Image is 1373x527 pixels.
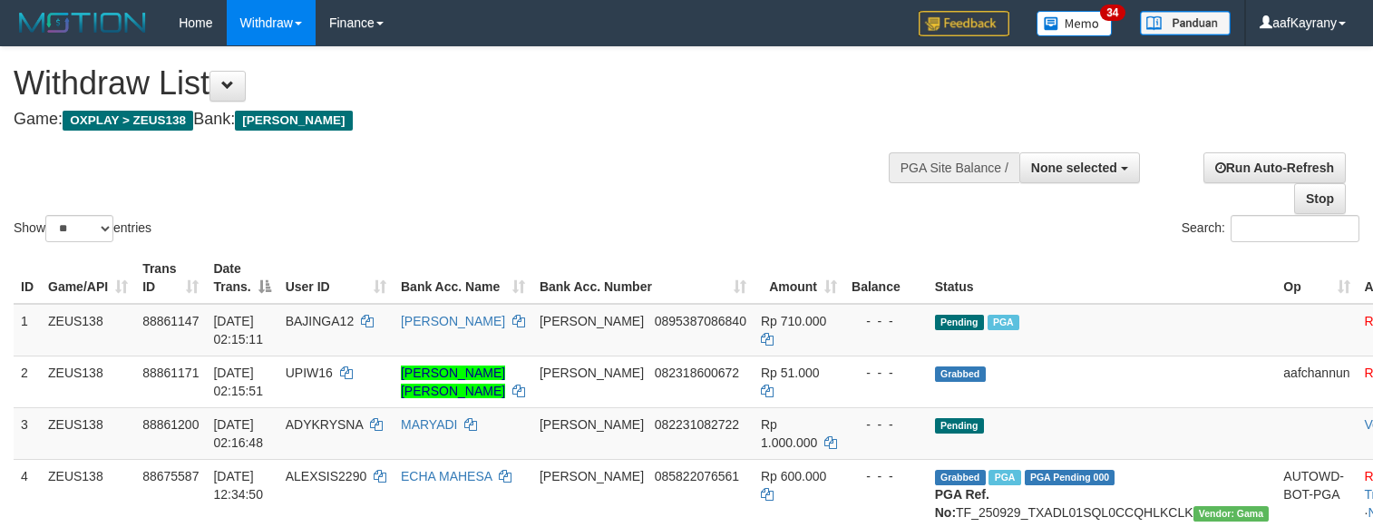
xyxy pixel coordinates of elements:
[41,407,135,459] td: ZEUS138
[761,366,820,380] span: Rp 51.000
[540,314,644,328] span: [PERSON_NAME]
[1025,470,1115,485] span: PGA Pending
[1019,152,1140,183] button: None selected
[1294,183,1346,214] a: Stop
[928,252,1277,304] th: Status
[852,415,920,434] div: - - -
[41,356,135,407] td: ZEUS138
[540,469,644,483] span: [PERSON_NAME]
[213,366,263,398] span: [DATE] 02:15:51
[286,417,363,432] span: ADYKRYSNA
[1231,215,1359,242] input: Search:
[919,11,1009,36] img: Feedback.jpg
[761,417,817,450] span: Rp 1.000.000
[401,469,492,483] a: ECHA MAHESA
[1276,356,1357,407] td: aafchannun
[278,252,394,304] th: User ID: activate to sort column ascending
[45,215,113,242] select: Showentries
[63,111,193,131] span: OXPLAY > ZEUS138
[532,252,754,304] th: Bank Acc. Number: activate to sort column ascending
[844,252,928,304] th: Balance
[213,314,263,346] span: [DATE] 02:15:11
[852,312,920,330] div: - - -
[14,9,151,36] img: MOTION_logo.png
[206,252,278,304] th: Date Trans.: activate to sort column descending
[286,366,333,380] span: UPIW16
[935,487,989,520] b: PGA Ref. No:
[1182,215,1359,242] label: Search:
[1100,5,1125,21] span: 34
[394,252,532,304] th: Bank Acc. Name: activate to sort column ascending
[935,366,986,382] span: Grabbed
[14,215,151,242] label: Show entries
[889,152,1019,183] div: PGA Site Balance /
[935,418,984,434] span: Pending
[142,469,199,483] span: 88675587
[935,315,984,330] span: Pending
[14,304,41,356] td: 1
[1031,161,1117,175] span: None selected
[142,417,199,432] span: 88861200
[213,469,263,502] span: [DATE] 12:34:50
[41,252,135,304] th: Game/API: activate to sort column ascending
[1193,506,1270,522] span: Vendor URL: https://trx31.1velocity.biz
[852,364,920,382] div: - - -
[761,314,826,328] span: Rp 710.000
[401,366,505,398] a: [PERSON_NAME] [PERSON_NAME]
[1140,11,1231,35] img: panduan.png
[235,111,352,131] span: [PERSON_NAME]
[14,65,897,102] h1: Withdraw List
[540,366,644,380] span: [PERSON_NAME]
[1037,11,1113,36] img: Button%20Memo.svg
[14,407,41,459] td: 3
[655,469,739,483] span: Copy 085822076561 to clipboard
[655,314,746,328] span: Copy 0895387086840 to clipboard
[1203,152,1346,183] a: Run Auto-Refresh
[1276,252,1357,304] th: Op: activate to sort column ascending
[401,314,505,328] a: [PERSON_NAME]
[286,314,354,328] span: BAJINGA12
[14,356,41,407] td: 2
[142,314,199,328] span: 88861147
[135,252,206,304] th: Trans ID: activate to sort column ascending
[142,366,199,380] span: 88861171
[935,470,986,485] span: Grabbed
[41,304,135,356] td: ZEUS138
[14,111,897,129] h4: Game: Bank:
[213,417,263,450] span: [DATE] 02:16:48
[761,469,826,483] span: Rp 600.000
[988,470,1020,485] span: Marked by aafpengsreynich
[988,315,1019,330] span: Marked by aafkaynarin
[14,252,41,304] th: ID
[540,417,644,432] span: [PERSON_NAME]
[655,366,739,380] span: Copy 082318600672 to clipboard
[286,469,367,483] span: ALEXSIS2290
[852,467,920,485] div: - - -
[401,417,458,432] a: MARYADI
[754,252,844,304] th: Amount: activate to sort column ascending
[655,417,739,432] span: Copy 082231082722 to clipboard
